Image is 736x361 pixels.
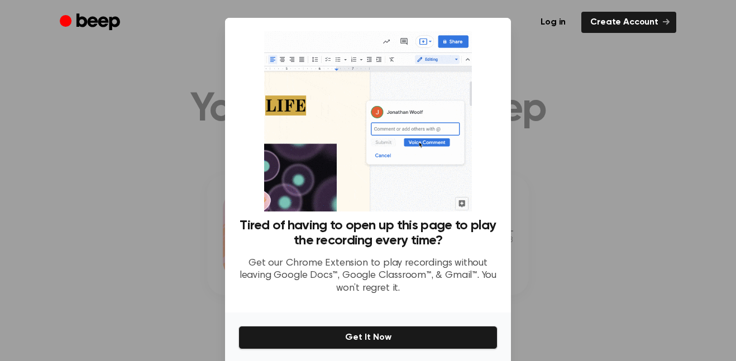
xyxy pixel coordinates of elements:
a: Beep [60,12,123,33]
h3: Tired of having to open up this page to play the recording every time? [238,218,498,248]
img: Beep extension in action [264,31,471,211]
a: Create Account [581,12,676,33]
p: Get our Chrome Extension to play recordings without leaving Google Docs™, Google Classroom™, & Gm... [238,257,498,295]
button: Get It Now [238,326,498,349]
a: Log in [532,12,575,33]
